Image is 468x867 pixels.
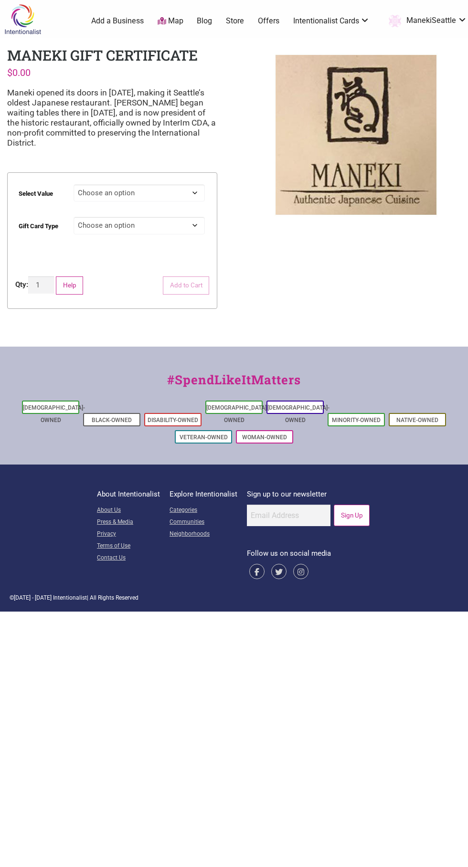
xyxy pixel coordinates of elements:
a: Categories [170,505,237,517]
img: Maneki Gift Certificate [251,45,461,224]
div: © | All Rights Reserved [10,593,458,602]
a: Terms of Use [97,540,160,552]
a: Offers [258,16,279,26]
h1: Maneki Gift Certificate [7,46,198,64]
label: Gift Card Type [19,215,58,237]
a: Veteran-Owned [180,434,228,441]
p: Follow us on social media [247,548,371,559]
p: Maneki opened its doors in [DATE], making it Seattle’s oldest Japanese restaurant. [PERSON_NAME] ... [7,88,217,148]
div: Qty: [15,279,28,290]
a: ManekiSeattle [383,12,467,30]
p: Explore Intentionalist [170,488,237,500]
span: Intentionalist [53,594,87,601]
a: [DEMOGRAPHIC_DATA]-Owned [23,404,85,423]
p: Sign up to our newsletter [247,488,371,500]
input: Product quantity [28,276,54,294]
span: [DATE] - [DATE] [14,594,52,601]
a: About Us [97,505,160,517]
a: Store [226,16,244,26]
a: Black-Owned [92,417,132,423]
a: Intentionalist Cards [293,16,370,26]
input: Sign Up [334,505,370,526]
a: [DEMOGRAPHIC_DATA]-Owned [206,404,268,423]
a: Map [158,16,183,27]
p: About Intentionalist [97,488,160,500]
bdi: 0.00 [7,67,31,78]
a: [DEMOGRAPHIC_DATA]-Owned [267,404,330,423]
label: Select Value [19,183,53,204]
a: Press & Media [97,517,160,529]
a: Woman-Owned [242,434,287,441]
a: Minority-Owned [332,417,381,423]
a: Privacy [97,529,160,540]
button: Add to Cart [163,276,209,295]
a: Add a Business [91,16,144,26]
a: Communities [170,517,237,529]
span: $ [7,67,12,78]
a: Native-Owned [396,417,438,423]
button: Help [56,276,83,295]
a: Neighborhoods [170,529,237,540]
input: Email Address [247,505,330,526]
a: Disability-Owned [148,417,198,423]
a: Blog [197,16,212,26]
a: Contact Us [97,552,160,564]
